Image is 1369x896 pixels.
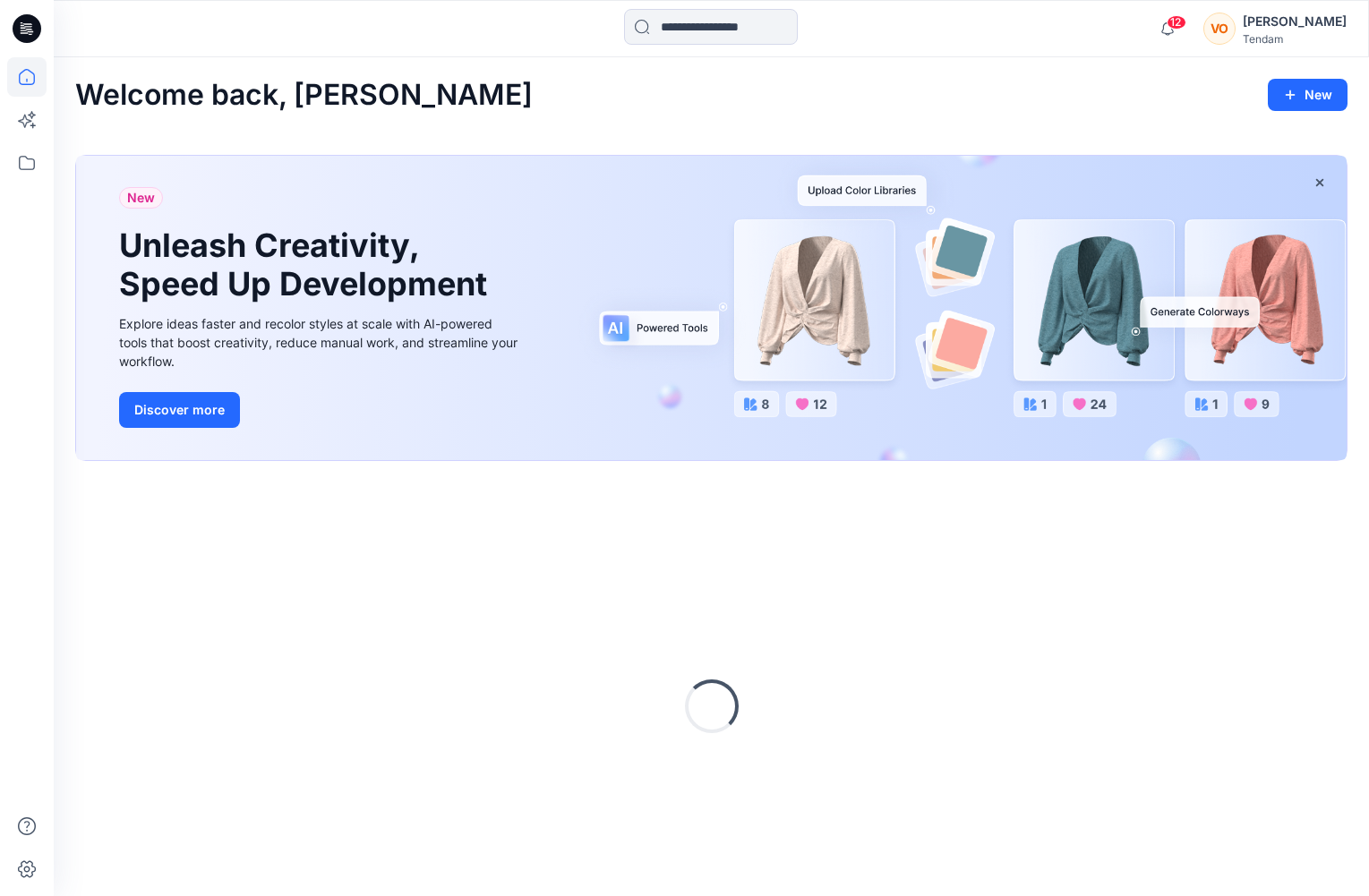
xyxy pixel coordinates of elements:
[1203,13,1236,45] div: VO
[119,392,522,428] a: Discover more
[119,314,522,371] div: Explore ideas faster and recolor styles at scale with AI-powered tools that boost creativity, red...
[1243,11,1347,32] div: [PERSON_NAME]
[1268,79,1348,111] button: New
[1243,32,1347,46] div: Tendam
[119,392,240,428] button: Discover more
[75,79,533,112] h2: Welcome back, [PERSON_NAME]
[1167,15,1186,30] span: 12
[119,226,495,303] h1: Unleash Creativity, Speed Up Development
[127,187,155,209] span: New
